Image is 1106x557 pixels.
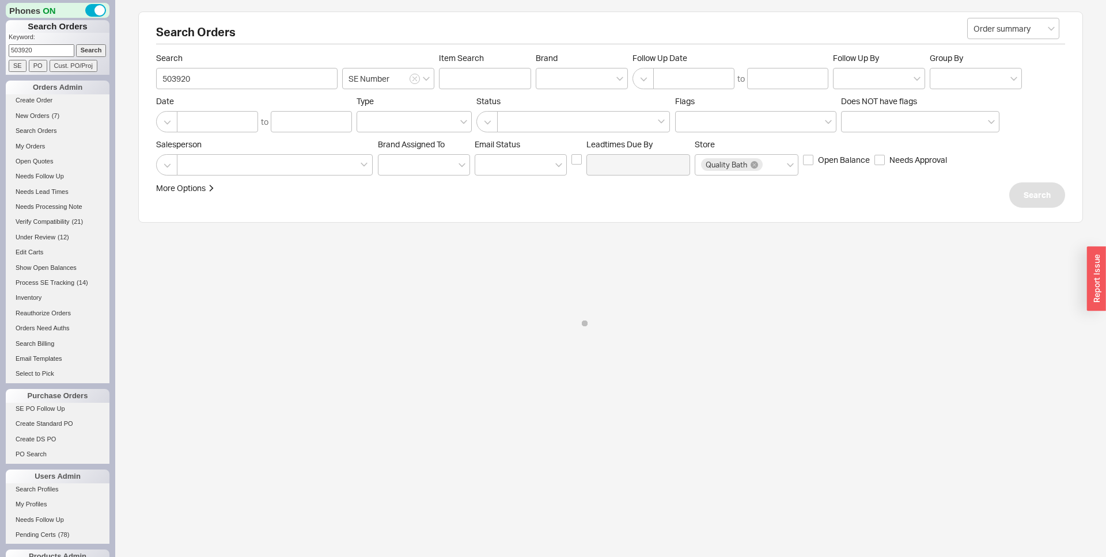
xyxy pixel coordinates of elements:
svg: open menu [1010,77,1017,81]
span: Salesperson [156,139,373,150]
a: Pending Certs(78) [6,529,109,541]
a: Verify Compatibility(21) [6,216,109,228]
svg: open menu [423,77,430,81]
input: PO [29,60,47,72]
span: Em ​ ail Status [475,139,520,149]
span: Quality Bath [706,161,747,169]
a: Inventory [6,292,109,304]
div: Orders Admin [6,81,109,94]
button: Search [1009,182,1065,208]
a: Needs Lead Times [6,186,109,198]
span: Type [357,96,374,106]
span: Under Review [16,234,55,241]
input: Search [76,44,107,56]
span: Store [695,139,715,149]
span: New Orders [16,112,50,119]
input: Open Balance [803,155,813,165]
span: ( 14 ) [77,279,88,286]
a: New Orders(7) [6,110,109,122]
svg: open menu [1048,26,1055,31]
div: to [261,116,268,128]
div: More Options [156,182,206,194]
a: My Profiles [6,498,109,510]
a: Needs Processing Note [6,201,109,213]
a: Search Profiles [6,483,109,495]
div: to [737,73,745,85]
span: Flags [675,96,695,106]
a: Search Orders [6,125,109,137]
a: Create Standard PO [6,418,109,430]
a: Orders Need Auths [6,322,109,334]
span: Leadtimes Due By [586,139,690,150]
span: ( 7 ) [52,112,59,119]
div: Phones [6,3,109,18]
input: Needs Approval [874,155,885,165]
span: Search [156,53,338,63]
a: Open Quotes [6,155,109,167]
span: Needs Follow Up [16,173,64,180]
a: Email Templates [6,353,109,365]
a: My Orders [6,140,109,152]
input: Select... [967,18,1059,39]
h1: Search Orders [6,20,109,33]
span: Does NOT have flags [841,96,917,106]
a: PO Search [6,448,109,460]
span: Brand Assigned To [378,139,445,149]
p: Keyword: [9,33,109,44]
button: More Options [156,182,215,194]
svg: open menu [555,163,562,167]
div: Users Admin [6,470,109,483]
a: Select to Pick [6,368,109,380]
span: ( 12 ) [58,234,69,241]
input: Cust. PO/Proj [50,60,97,72]
span: Item Search [439,53,531,63]
span: Process SE Tracking [16,279,74,286]
span: Date [156,96,352,106]
svg: open menu [914,77,921,81]
span: ON [43,5,56,17]
a: Create DS PO [6,433,109,445]
input: Type [363,115,371,128]
a: Needs Follow Up [6,514,109,526]
span: Needs Approval [889,154,947,166]
span: Needs Follow Up [16,516,64,523]
input: Brand [542,72,550,85]
a: Under Review(12) [6,231,109,243]
div: Purchase Orders [6,389,109,403]
a: Create Order [6,94,109,106]
svg: open menu [459,163,465,167]
span: Group By [930,53,963,63]
span: ( 21 ) [72,218,84,225]
span: Search [1024,188,1051,202]
input: SE [9,60,26,72]
span: Pending Certs [16,531,56,538]
input: Search [156,68,338,89]
h2: Search Orders [156,26,1065,44]
a: Show Open Balances [6,262,109,274]
span: Follow Up Date [632,53,828,63]
input: Flags [681,115,690,128]
span: Brand [536,53,558,63]
a: Edit Carts [6,246,109,258]
input: Item Search [439,68,531,89]
span: Open Balance [818,154,870,166]
span: ( 78 ) [58,531,70,538]
a: Reauthorize Orders [6,307,109,319]
a: Search Billing [6,338,109,350]
a: Needs Follow Up [6,170,109,182]
span: Status [476,96,671,106]
span: Follow Up By [833,53,879,63]
span: Needs Processing Note [16,203,82,210]
a: SE PO Follow Up [6,403,109,415]
input: Does NOT have flags [847,115,855,128]
input: Store [764,158,772,171]
span: Verify Compatibility [16,218,70,225]
a: Process SE Tracking(14) [6,277,109,289]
